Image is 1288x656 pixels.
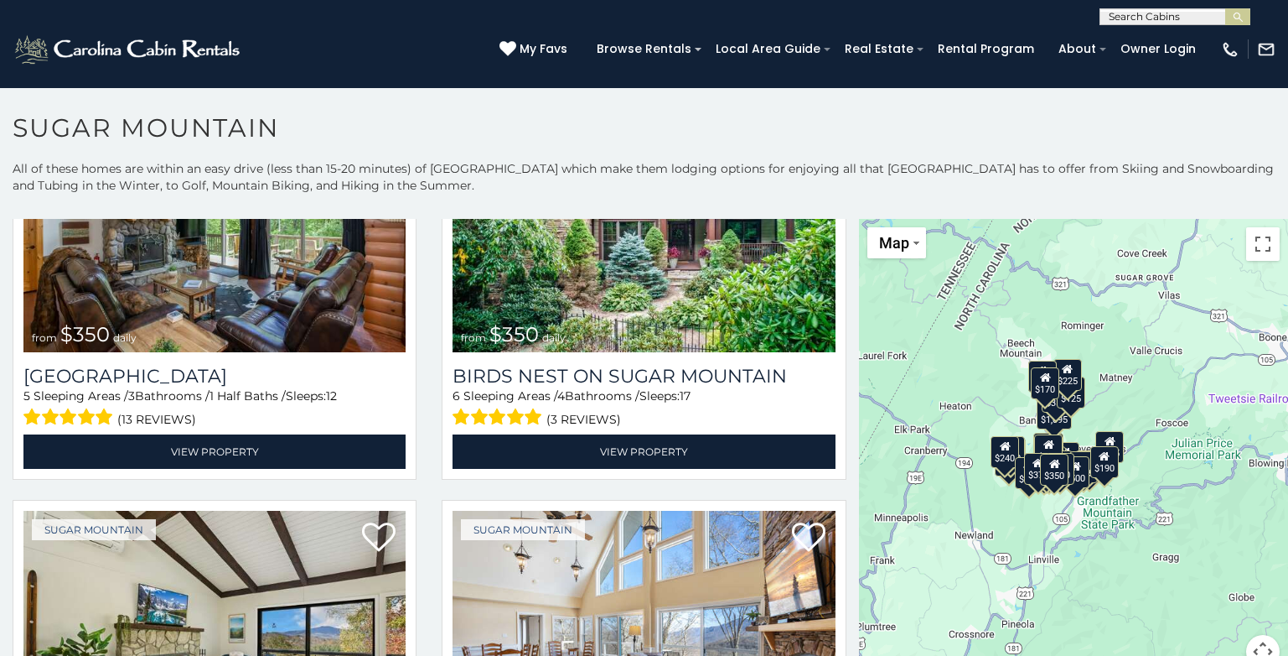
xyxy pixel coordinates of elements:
[1069,451,1098,483] div: $195
[1061,456,1089,488] div: $500
[1057,377,1085,409] div: $125
[453,435,835,469] a: View Property
[128,388,135,403] span: 3
[113,331,137,344] span: daily
[23,388,406,430] div: Sleeping Areas / Bathrooms / Sleeps:
[209,388,286,403] span: 1 Half Baths /
[1257,40,1275,59] img: mail-regular-white.png
[1037,398,1072,430] div: $1,095
[1246,227,1280,261] button: Toggle fullscreen view
[867,227,926,258] button: Change map style
[1053,359,1082,391] div: $225
[362,521,396,556] a: Add to favorites
[23,365,406,388] h3: Grouse Moor Lodge
[991,436,1019,468] div: $240
[1045,453,1073,485] div: $350
[1112,36,1204,62] a: Owner Login
[1221,40,1239,59] img: phone-regular-white.png
[453,96,835,352] img: Birds Nest On Sugar Mountain
[13,33,245,66] img: White-1-2.png
[1051,442,1079,474] div: $200
[836,36,922,62] a: Real Estate
[1050,36,1104,62] a: About
[929,36,1042,62] a: Rental Program
[32,519,156,540] a: Sugar Mountain
[1034,435,1063,466] div: $300
[1090,446,1119,478] div: $190
[1033,433,1062,465] div: $190
[23,96,406,352] a: Grouse Moor Lodge from $350 daily
[499,40,572,59] a: My Favs
[23,388,30,403] span: 5
[707,36,829,62] a: Local Area Guide
[557,388,565,403] span: 4
[1028,361,1057,393] div: $240
[792,521,825,556] a: Add to favorites
[588,36,700,62] a: Browse Rentals
[117,409,196,430] span: (13 reviews)
[520,40,567,58] span: My Favs
[453,96,835,352] a: Birds Nest On Sugar Mountain from $350 daily
[879,234,909,252] span: Map
[453,388,835,430] div: Sleeping Areas / Bathrooms / Sleeps:
[453,388,460,403] span: 6
[489,322,539,346] span: $350
[326,388,337,403] span: 12
[23,435,406,469] a: View Property
[1024,453,1053,485] div: $375
[23,365,406,388] a: [GEOGRAPHIC_DATA]
[1014,457,1042,489] div: $650
[453,365,835,388] a: Birds Nest On Sugar Mountain
[680,388,691,403] span: 17
[461,519,585,540] a: Sugar Mountain
[60,322,110,346] span: $350
[23,96,406,352] img: Grouse Moor Lodge
[546,409,621,430] span: (3 reviews)
[542,331,566,344] span: daily
[1040,454,1068,486] div: $350
[1031,367,1059,399] div: $170
[1035,433,1063,465] div: $265
[32,331,57,344] span: from
[1095,431,1124,463] div: $155
[461,331,486,344] span: from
